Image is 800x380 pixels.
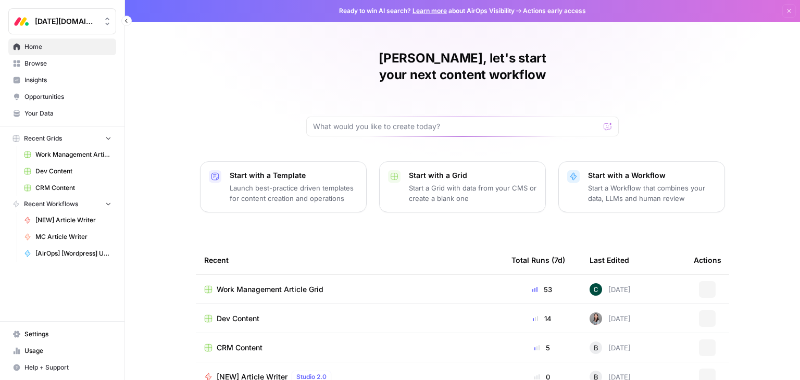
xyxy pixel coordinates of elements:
div: [DATE] [590,312,631,325]
a: CRM Content [19,180,116,196]
p: Start with a Workflow [588,170,716,181]
a: Home [8,39,116,55]
span: Recent Workflows [24,199,78,209]
span: Work Management Article Grid [35,150,111,159]
span: Recent Grids [24,134,62,143]
div: Total Runs (7d) [511,246,565,274]
img: 0wmu78au1lfo96q8ngo6yaddb54d [590,312,602,325]
span: [AirOps] [Wordpress] Update Cornerstone Post [35,249,111,258]
span: CRM Content [217,343,262,353]
span: Usage [24,346,111,356]
a: Work Management Article Grid [19,146,116,163]
span: B [594,343,598,353]
a: [AirOps] [Wordpress] Update Cornerstone Post [19,245,116,262]
a: [NEW] Article Writer [19,212,116,229]
span: Dev Content [217,313,259,324]
img: vwv6frqzyjkvcnqomnnxlvzyyij2 [590,283,602,296]
p: Start with a Template [230,170,358,181]
span: Insights [24,75,111,85]
div: Last Edited [590,246,629,274]
button: Help + Support [8,359,116,376]
span: Settings [24,330,111,339]
button: Recent Grids [8,131,116,146]
a: MC Article Writer [19,229,116,245]
span: Actions early access [523,6,586,16]
a: Usage [8,343,116,359]
span: Browse [24,59,111,68]
button: Start with a WorkflowStart a Workflow that combines your data, LLMs and human review [558,161,725,212]
a: Work Management Article Grid [204,284,495,295]
div: 14 [511,313,573,324]
a: Browse [8,55,116,72]
button: Recent Workflows [8,196,116,212]
div: [DATE] [590,283,631,296]
span: Dev Content [35,167,111,176]
span: Work Management Article Grid [217,284,323,295]
p: Start with a Grid [409,170,537,181]
p: Start a Grid with data from your CMS or create a blank one [409,183,537,204]
p: Launch best-practice driven templates for content creation and operations [230,183,358,204]
div: Actions [694,246,721,274]
span: [NEW] Article Writer [35,216,111,225]
a: Settings [8,326,116,343]
a: Insights [8,72,116,88]
div: [DATE] [590,341,631,354]
span: Ready to win AI search? about AirOps Visibility [339,6,515,16]
p: Start a Workflow that combines your data, LLMs and human review [588,183,716,204]
span: [DATE][DOMAIN_NAME] [35,16,98,27]
span: Your Data [24,109,111,118]
a: Your Data [8,105,116,122]
span: Home [24,42,111,52]
img: Monday.com Logo [12,12,31,31]
button: Start with a TemplateLaunch best-practice driven templates for content creation and operations [200,161,367,212]
a: Dev Content [19,163,116,180]
button: Start with a GridStart a Grid with data from your CMS or create a blank one [379,161,546,212]
a: CRM Content [204,343,495,353]
a: Dev Content [204,313,495,324]
div: 5 [511,343,573,353]
input: What would you like to create today? [313,121,599,132]
span: Help + Support [24,363,111,372]
h1: [PERSON_NAME], let's start your next content workflow [306,50,619,83]
div: Recent [204,246,495,274]
div: 53 [511,284,573,295]
a: Opportunities [8,88,116,105]
span: MC Article Writer [35,232,111,242]
button: Workspace: Monday.com [8,8,116,34]
span: Opportunities [24,92,111,102]
span: CRM Content [35,183,111,193]
a: Learn more [413,7,447,15]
